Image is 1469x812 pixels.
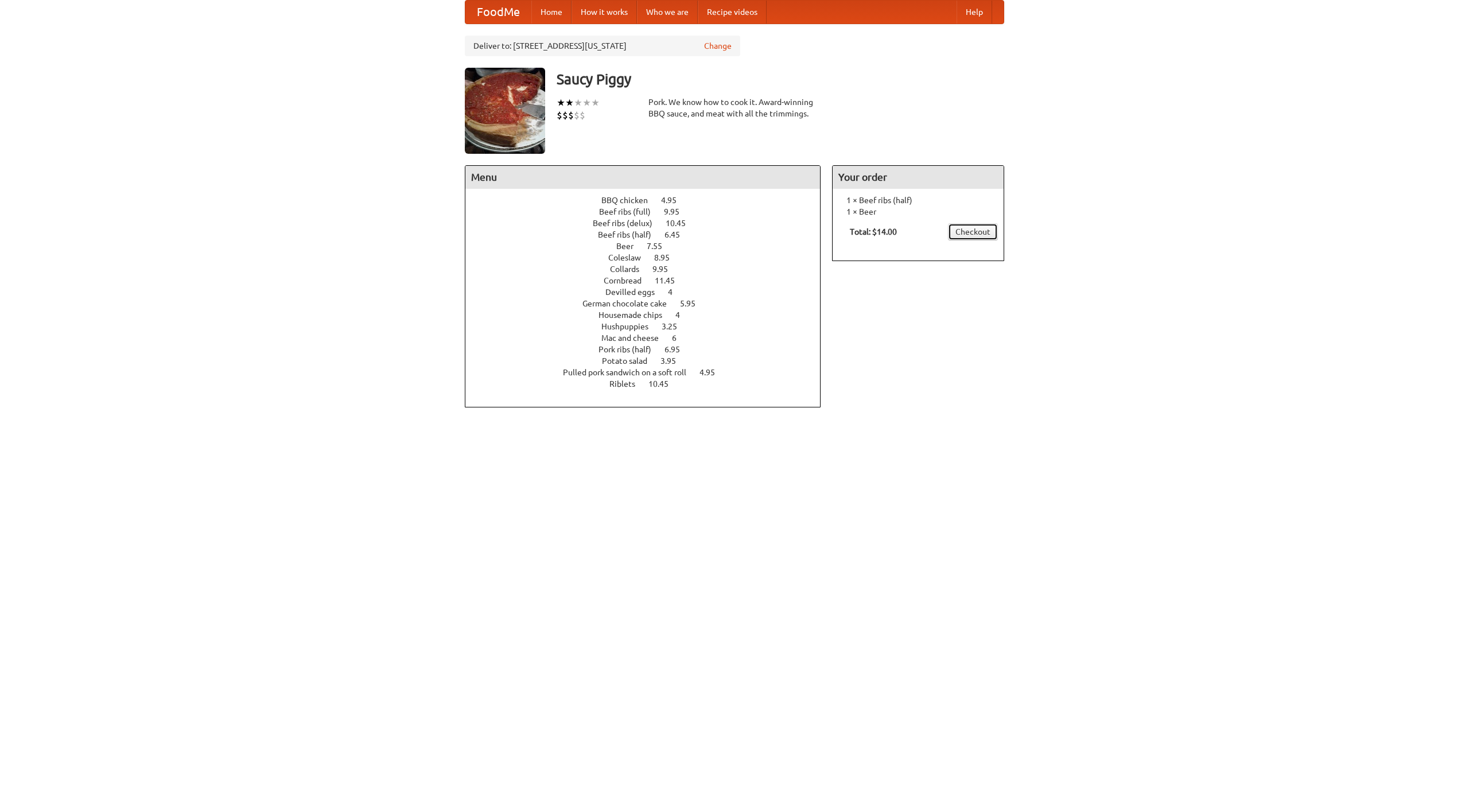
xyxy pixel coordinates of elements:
li: ★ [574,96,582,109]
a: Who we are [637,1,698,24]
a: FoodMe [465,1,531,24]
span: 9.95 [652,265,679,274]
span: 8.95 [654,253,681,262]
img: angular.jpg [465,68,545,154]
a: Collards 9.95 [610,265,689,274]
span: Mac and cheese [601,333,670,343]
a: Checkout [948,223,998,240]
a: Help [957,1,992,24]
span: 9.95 [664,207,691,216]
a: Pork ribs (half) 6.95 [599,345,701,354]
a: Cornbread 11.45 [604,276,696,285]
span: Cornbread [604,276,653,285]
span: 10.45 [648,379,680,388]
span: Collards [610,265,651,274]
a: Riblets 10.45 [609,379,690,388]
li: $ [574,109,580,122]
a: How it works [572,1,637,24]
li: ★ [582,96,591,109]
h4: Your order [833,166,1004,189]
span: German chocolate cake [582,299,678,308]
span: Pork ribs (half) [599,345,663,354]
span: 10.45 [666,219,697,228]
a: Recipe videos [698,1,767,24]
div: Pork. We know how to cook it. Award-winning BBQ sauce, and meat with all the trimmings. [648,96,821,119]
span: 11.45 [655,276,686,285]
span: Potato salad [602,356,659,366]
span: Beef ribs (full) [599,207,662,216]
a: German chocolate cake 5.95 [582,299,717,308]
span: 5.95 [680,299,707,308]
span: 4.95 [661,196,688,205]
span: Pulled pork sandwich on a soft roll [563,368,698,377]
a: Beer 7.55 [616,242,683,251]
span: 6.45 [664,230,691,239]
span: Coleslaw [608,253,652,262]
a: Beef ribs (delux) 10.45 [593,219,707,228]
a: Beef ribs (half) 6.45 [598,230,701,239]
li: $ [568,109,574,122]
a: Devilled eggs 4 [605,287,694,297]
a: BBQ chicken 4.95 [601,196,698,205]
span: 4 [675,310,691,320]
a: Hushpuppies 3.25 [601,322,698,331]
span: 3.95 [660,356,687,366]
span: BBQ chicken [601,196,659,205]
a: Coleslaw 8.95 [608,253,691,262]
span: Riblets [609,379,647,388]
a: Home [531,1,572,24]
span: 6.95 [664,345,691,354]
li: $ [562,109,568,122]
div: Deliver to: [STREET_ADDRESS][US_STATE] [465,36,740,56]
span: Beer [616,242,645,251]
a: Change [704,40,732,52]
h3: Saucy Piggy [557,68,1004,91]
h4: Menu [465,166,820,189]
li: 1 × Beef ribs (half) [838,195,998,206]
li: $ [557,109,562,122]
span: 3.25 [662,322,689,331]
li: ★ [591,96,600,109]
span: 4.95 [699,368,726,377]
a: Beef ribs (full) 9.95 [599,207,701,216]
li: $ [580,109,585,122]
a: Pulled pork sandwich on a soft roll 4.95 [563,368,736,377]
span: Beef ribs (delux) [593,219,664,228]
span: Hushpuppies [601,322,660,331]
a: Mac and cheese 6 [601,333,698,343]
span: 7.55 [647,242,674,251]
li: ★ [565,96,574,109]
span: Devilled eggs [605,287,666,297]
a: Housemade chips 4 [599,310,701,320]
span: Beef ribs (half) [598,230,663,239]
a: Potato salad 3.95 [602,356,697,366]
span: Housemade chips [599,310,674,320]
span: 4 [668,287,684,297]
span: 6 [672,333,688,343]
b: Total: $14.00 [850,227,897,236]
li: 1 × Beer [838,206,998,217]
li: ★ [557,96,565,109]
